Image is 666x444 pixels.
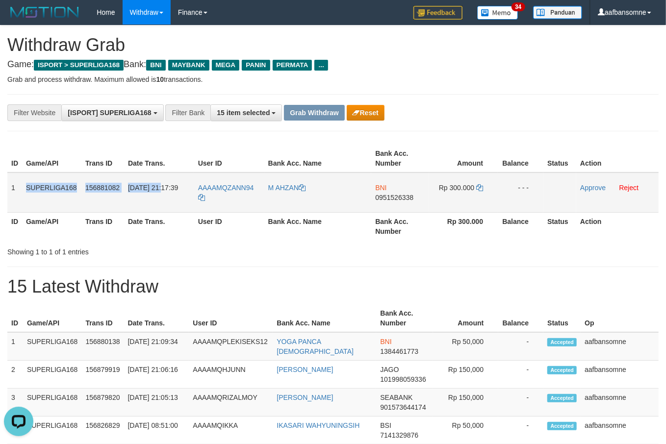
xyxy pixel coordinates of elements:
span: 34 [512,2,525,11]
th: Trans ID [81,304,124,332]
td: [DATE] 21:06:16 [124,361,189,389]
th: ID [7,304,23,332]
td: [DATE] 21:09:34 [124,332,189,361]
h4: Game: Bank: [7,60,659,70]
span: MAYBANK [168,60,209,71]
span: MEGA [212,60,240,71]
th: Date Trans. [124,212,194,240]
td: SUPERLIGA168 [23,389,82,417]
th: Balance [498,145,543,173]
th: Rp 300.000 [429,212,498,240]
th: Game/API [22,145,81,173]
td: 2 [7,361,23,389]
strong: 10 [156,75,164,83]
th: Bank Acc. Number [371,212,429,240]
div: Filter Website [7,104,61,121]
td: - [498,389,543,417]
span: BNI [146,60,165,71]
th: Game/API [22,212,81,240]
th: Balance [498,212,543,240]
div: Showing 1 to 1 of 1 entries [7,243,270,257]
span: 156881082 [85,184,120,192]
td: AAAAMQPLEKISEKS12 [189,332,273,361]
th: User ID [194,145,264,173]
th: Status [543,304,581,332]
td: SUPERLIGA168 [23,332,82,361]
a: Copy 300000 to clipboard [476,184,483,192]
span: JAGO [380,366,399,373]
span: AAAAMQZANN94 [198,184,254,192]
td: 156880138 [81,332,124,361]
td: Rp 150,000 [433,361,499,389]
td: Rp 50,000 [433,332,499,361]
td: SUPERLIGA168 [22,173,81,213]
button: Grab Withdraw [284,105,344,121]
img: Feedback.jpg [413,6,462,20]
th: Op [581,304,659,332]
img: panduan.png [533,6,582,19]
th: Bank Acc. Name [264,145,372,173]
td: aafbansomne [581,389,659,417]
h1: Withdraw Grab [7,35,659,55]
span: Copy 0951526338 to clipboard [375,194,413,201]
td: - - - [498,173,543,213]
span: Copy 7141329876 to clipboard [380,431,418,439]
p: Grab and process withdraw. Maximum allowed is transactions. [7,74,659,84]
td: SUPERLIGA168 [23,361,82,389]
a: [PERSON_NAME] [277,366,333,373]
span: Accepted [547,422,577,430]
button: 15 item selected [210,104,282,121]
th: Action [576,145,659,173]
th: User ID [189,304,273,332]
a: YOGA PANCA [DEMOGRAPHIC_DATA] [277,338,354,355]
td: aafbansomne [581,332,659,361]
td: 156879919 [81,361,124,389]
span: [DATE] 21:17:39 [128,184,178,192]
th: Bank Acc. Name [264,212,372,240]
span: Copy 901573644174 to clipboard [380,403,426,411]
td: 1 [7,173,22,213]
th: Bank Acc. Name [273,304,376,332]
th: ID [7,212,22,240]
td: aafbansomne [581,361,659,389]
span: [ISPORT] SUPERLIGA168 [68,109,151,117]
th: Game/API [23,304,82,332]
a: [PERSON_NAME] [277,394,333,401]
span: Copy 101998059336 to clipboard [380,375,426,383]
td: - [498,361,543,389]
img: MOTION_logo.png [7,5,82,20]
th: Bank Acc. Number [376,304,433,332]
a: Approve [580,184,606,192]
h1: 15 Latest Withdraw [7,277,659,296]
th: Date Trans. [124,145,194,173]
span: ... [314,60,328,71]
th: Trans ID [81,145,124,173]
th: Balance [498,304,543,332]
th: Status [543,145,576,173]
td: Rp 150,000 [433,389,499,417]
span: SEABANK [380,394,412,401]
th: Status [543,212,576,240]
button: [ISPORT] SUPERLIGA168 [61,104,163,121]
td: AAAAMQHJUNN [189,361,273,389]
th: Bank Acc. Number [371,145,429,173]
span: PANIN [242,60,270,71]
th: Amount [429,145,498,173]
span: BNI [380,338,391,345]
span: Accepted [547,366,577,374]
th: Action [576,212,659,240]
th: Trans ID [81,212,124,240]
img: Button%20Memo.svg [477,6,518,20]
th: Date Trans. [124,304,189,332]
span: PERMATA [273,60,312,71]
span: ISPORT > SUPERLIGA168 [34,60,124,71]
td: - [498,332,543,361]
a: Reject [619,184,639,192]
span: BNI [375,184,386,192]
td: AAAAMQRIZALMOY [189,389,273,417]
span: BSI [380,421,391,429]
th: Amount [433,304,499,332]
span: Rp 300.000 [439,184,474,192]
a: IKASARI WAHYUNINGSIH [277,421,359,429]
button: Open LiveChat chat widget [4,4,33,33]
